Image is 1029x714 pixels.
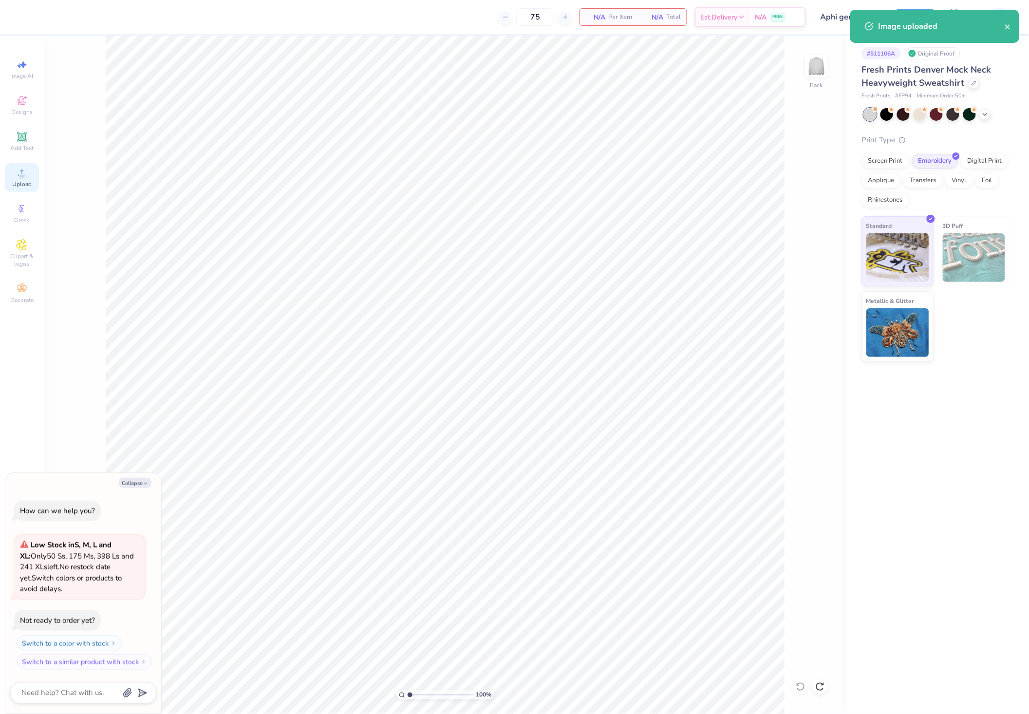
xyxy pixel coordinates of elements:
[773,14,783,20] span: FREE
[896,92,912,100] span: # FP94
[20,540,112,561] strong: Low Stock in S, M, L and XL :
[906,47,960,59] div: Original Proof
[11,72,34,80] span: Image AI
[904,173,943,188] div: Transfers
[15,216,30,224] span: Greek
[20,616,95,625] div: Not ready to order yet?
[946,173,973,188] div: Vinyl
[586,12,605,22] span: N/A
[866,308,929,357] img: Metallic & Glitter
[666,12,681,22] span: Total
[866,221,892,231] span: Standard
[862,92,891,100] span: Fresh Prints
[17,654,152,670] button: Switch to a similar product with stock
[879,20,1005,32] div: Image uploaded
[10,144,34,152] span: Add Text
[476,691,491,699] span: 100 %
[644,12,663,22] span: N/A
[20,506,95,516] div: How can we help you?
[141,659,147,665] img: Switch to a similar product with stock
[866,296,915,306] span: Metallic & Glitter
[608,12,632,22] span: Per Item
[862,193,909,207] div: Rhinestones
[961,154,1009,169] div: Digital Print
[917,92,966,100] span: Minimum Order: 50 +
[862,47,901,59] div: # 511106A
[111,640,116,646] img: Switch to a color with stock
[119,478,151,488] button: Collapse
[943,233,1006,282] img: 3D Puff
[20,540,134,594] span: Only 50 Ss, 175 Ms, 398 Ls and 241 XLs left. Switch colors or products to avoid delays.
[862,64,992,89] span: Fresh Prints Denver Mock Neck Heavyweight Sweatshirt
[976,173,999,188] div: Foil
[12,180,32,188] span: Upload
[810,81,823,90] div: Back
[755,12,767,22] span: N/A
[862,154,909,169] div: Screen Print
[1005,20,1011,32] button: close
[862,134,1010,146] div: Print Type
[5,252,39,268] span: Clipart & logos
[943,221,963,231] span: 3D Puff
[866,233,929,282] img: Standard
[11,108,33,116] span: Designs
[10,296,34,304] span: Decorate
[813,7,885,27] input: Untitled Design
[20,562,111,583] span: No restock date yet.
[701,12,738,22] span: Est. Delivery
[516,8,554,26] input: – –
[862,173,901,188] div: Applique
[17,636,122,651] button: Switch to a color with stock
[807,56,826,76] img: Back
[912,154,958,169] div: Embroidery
